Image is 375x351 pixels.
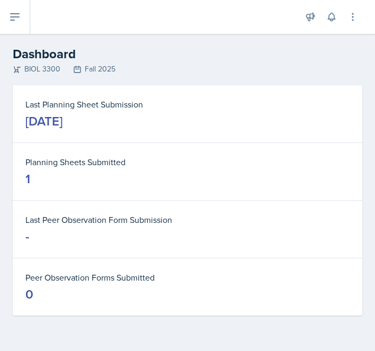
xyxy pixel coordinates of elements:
[25,156,350,168] dt: Planning Sheets Submitted
[13,44,362,64] h2: Dashboard
[25,228,29,245] div: -
[25,271,350,284] dt: Peer Observation Forms Submitted
[13,64,362,75] div: BIOL 3300 Fall 2025
[25,113,63,130] div: [DATE]
[25,98,350,111] dt: Last Planning Sheet Submission
[25,286,33,303] div: 0
[25,213,350,226] dt: Last Peer Observation Form Submission
[25,170,30,187] div: 1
